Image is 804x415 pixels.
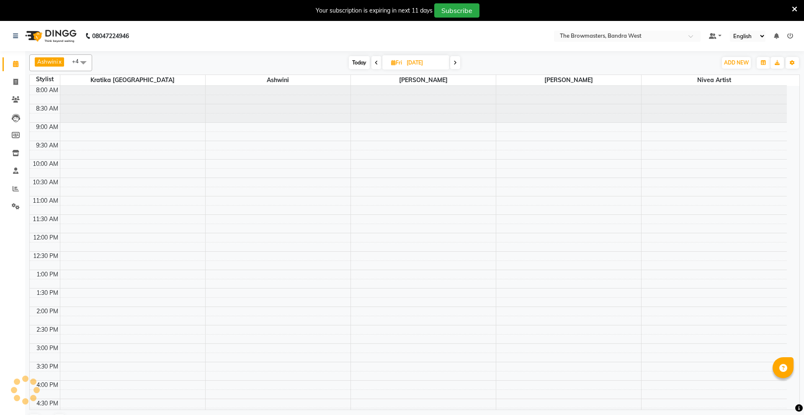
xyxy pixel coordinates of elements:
b: 08047224946 [92,24,129,48]
div: 2:00 PM [35,307,60,316]
div: 1:30 PM [35,289,60,297]
span: Today [349,56,370,69]
span: +4 [72,58,85,64]
span: [PERSON_NAME] [496,75,641,85]
div: 8:30 AM [34,104,60,113]
div: 11:30 AM [31,215,60,224]
div: 12:30 PM [31,252,60,260]
div: 9:00 AM [34,123,60,131]
div: Stylist [30,75,60,84]
div: 10:30 AM [31,178,60,187]
span: Ashwini [37,58,58,65]
div: 8:00 AM [34,86,60,95]
div: 3:00 PM [35,344,60,353]
span: Fri [389,59,404,66]
div: 4:00 PM [35,381,60,389]
div: 4:30 PM [35,399,60,408]
div: 3:30 PM [35,362,60,371]
span: Kratika [GEOGRAPHIC_DATA] [60,75,205,85]
span: ADD NEW [724,59,749,66]
div: 12:00 PM [31,233,60,242]
a: x [58,58,62,65]
div: 1:00 PM [35,270,60,279]
div: 10:00 AM [31,160,60,168]
span: Ashwini [206,75,350,85]
span: Nivea Artist [642,75,787,85]
div: 9:30 AM [34,141,60,150]
button: Subscribe [434,3,479,18]
span: [PERSON_NAME] [351,75,496,85]
div: 11:00 AM [31,196,60,205]
div: 2:30 PM [35,325,60,334]
input: 2025-09-12 [404,57,446,69]
img: logo [21,24,79,48]
div: Your subscription is expiring in next 11 days [316,6,433,15]
button: ADD NEW [722,57,751,69]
